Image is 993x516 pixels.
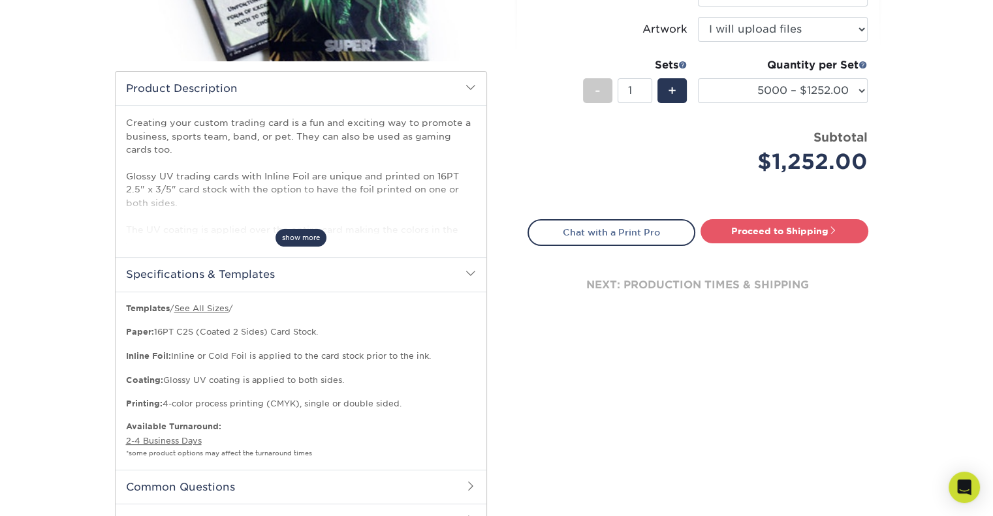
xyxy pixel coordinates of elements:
a: 2-4 Business Days [126,436,202,446]
span: show more [276,229,326,247]
p: Creating your custom trading card is a fun and exciting way to promote a business, sports team, b... [126,116,476,262]
span: - [595,81,601,100]
div: next: production times & shipping [528,246,868,324]
b: Templates [126,303,170,313]
h2: Common Questions [116,470,486,504]
p: / / 16PT C2S (Coated 2 Sides) Card Stock. Inline or Cold Foil is applied to the card stock prior ... [126,303,476,410]
div: Sets [583,57,687,73]
a: See All Sizes [174,303,229,313]
h2: Product Description [116,72,486,105]
strong: Inline Foil: [126,351,171,361]
strong: Printing: [126,399,163,408]
a: Chat with a Print Pro [528,219,695,245]
div: Artwork [642,22,687,37]
strong: Coating: [126,375,163,385]
div: $1,252.00 [708,146,868,177]
div: Open Intercom Messenger [949,472,980,503]
span: + [668,81,676,100]
iframe: Google Customer Reviews [3,476,111,511]
a: Proceed to Shipping [701,219,868,243]
div: Quantity per Set [698,57,868,73]
h2: Specifications & Templates [116,257,486,291]
b: Available Turnaround: [126,421,221,431]
small: *some product options may affect the turnaround times [126,449,312,457]
strong: Paper: [126,327,154,337]
strong: Subtotal [813,130,868,144]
